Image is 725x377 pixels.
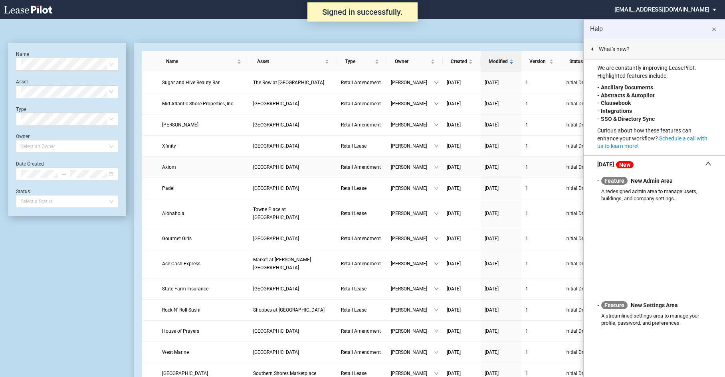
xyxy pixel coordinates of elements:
[434,211,439,216] span: down
[341,100,383,108] a: Retail Amendment
[434,80,439,85] span: down
[341,142,383,150] a: Retail Lease
[162,101,234,107] span: Mid-Atlantic Shore Properties, Inc.
[525,261,528,266] span: 1
[447,348,477,356] a: [DATE]
[391,79,434,87] span: [PERSON_NAME]
[341,348,383,356] a: Retail Amendment
[341,122,381,128] span: Retail Amendment
[162,286,208,292] span: State Farm Insurance
[525,236,528,241] span: 1
[162,79,245,87] a: Sugar and Hive Beauty Bar
[166,57,236,65] span: Name
[16,79,28,85] label: Asset
[61,171,67,177] span: to
[485,79,517,87] a: [DATE]
[565,260,612,268] span: Initial Draft
[341,184,383,192] a: Retail Lease
[434,350,439,355] span: down
[162,163,245,171] a: Axiom
[447,286,461,292] span: [DATE]
[253,184,333,192] a: [GEOGRAPHIC_DATA]
[253,143,299,149] span: 40 West Shopping Center
[253,79,333,87] a: The Row at [GEOGRAPHIC_DATA]
[341,260,383,268] a: Retail Amendment
[434,165,439,170] span: down
[569,57,608,65] span: Status
[447,328,461,334] span: [DATE]
[489,57,508,65] span: Modified
[162,306,245,314] a: Rock N’ Roll Sushi
[485,307,499,313] span: [DATE]
[443,51,481,72] th: Created
[162,349,189,355] span: West Marine
[162,307,200,313] span: Rock N’ Roll Sushi
[16,134,30,139] label: Owner
[485,80,499,85] span: [DATE]
[525,306,557,314] a: 1
[162,164,176,170] span: Axiom
[253,122,299,128] span: Cherryvale Plaza
[341,349,381,355] span: Retail Amendment
[447,235,477,243] a: [DATE]
[434,286,439,291] span: down
[525,100,557,108] a: 1
[485,261,499,266] span: [DATE]
[525,163,557,171] a: 1
[162,143,176,149] span: Xfinity
[341,236,381,241] span: Retail Amendment
[257,57,323,65] span: Asset
[434,186,439,191] span: down
[434,371,439,376] span: down
[485,122,499,128] span: [DATE]
[341,286,366,292] span: Retail Lease
[447,260,477,268] a: [DATE]
[485,211,499,216] span: [DATE]
[345,57,373,65] span: Type
[162,121,245,129] a: [PERSON_NAME]
[162,80,220,85] span: Sugar and Hive Beauty Bar
[253,348,333,356] a: [GEOGRAPHIC_DATA]
[525,101,528,107] span: 1
[525,184,557,192] a: 1
[253,121,333,129] a: [GEOGRAPHIC_DATA]
[391,142,434,150] span: [PERSON_NAME]
[391,327,434,335] span: [PERSON_NAME]
[485,285,517,293] a: [DATE]
[485,328,499,334] span: [DATE]
[525,328,528,334] span: 1
[447,211,461,216] span: [DATE]
[525,211,528,216] span: 1
[162,260,245,268] a: Ace Cash Express
[434,122,439,127] span: down
[447,101,461,107] span: [DATE]
[253,100,333,108] a: [GEOGRAPHIC_DATA]
[447,285,477,293] a: [DATE]
[525,80,528,85] span: 1
[341,186,366,191] span: Retail Lease
[485,371,499,376] span: [DATE]
[525,285,557,293] a: 1
[341,79,383,87] a: Retail Amendment
[253,164,299,170] span: Pleasant Valley Marketplace
[447,143,461,149] span: [DATE]
[447,349,461,355] span: [DATE]
[341,235,383,243] a: Retail Amendment
[447,306,477,314] a: [DATE]
[341,307,366,313] span: Retail Lease
[447,142,477,150] a: [DATE]
[447,121,477,129] a: [DATE]
[565,327,612,335] span: Initial Draft
[341,163,383,171] a: Retail Amendment
[341,327,383,335] a: Retail Amendment
[162,348,245,356] a: West Marine
[485,209,517,217] a: [DATE]
[565,209,612,217] span: Initial Draft
[485,101,499,107] span: [DATE]
[525,286,528,292] span: 1
[307,2,418,22] div: Signed in successfully.
[565,285,612,293] span: Initial Draft
[447,163,477,171] a: [DATE]
[253,163,333,171] a: [GEOGRAPHIC_DATA]
[391,100,434,108] span: [PERSON_NAME]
